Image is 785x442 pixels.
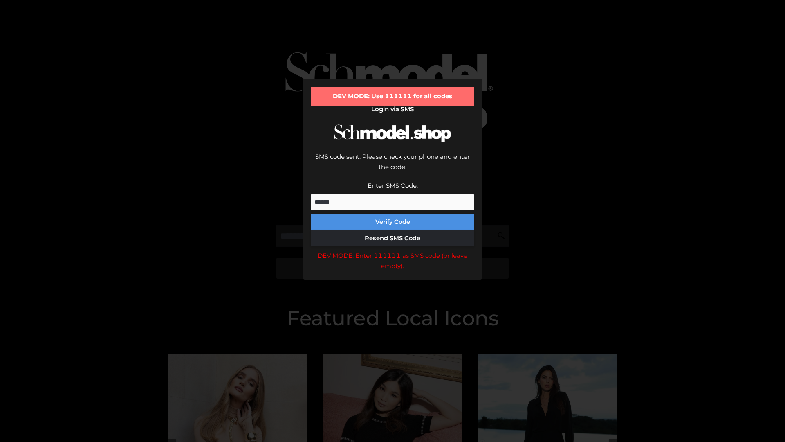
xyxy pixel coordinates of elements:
button: Resend SMS Code [311,230,474,246]
button: Verify Code [311,214,474,230]
h2: Login via SMS [311,106,474,113]
div: DEV MODE: Use 111111 for all codes [311,87,474,106]
div: DEV MODE: Enter 111111 as SMS code (or leave empty). [311,250,474,271]
label: Enter SMS Code: [368,182,418,189]
div: SMS code sent. Please check your phone and enter the code. [311,151,474,180]
img: Schmodel Logo [331,117,454,149]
